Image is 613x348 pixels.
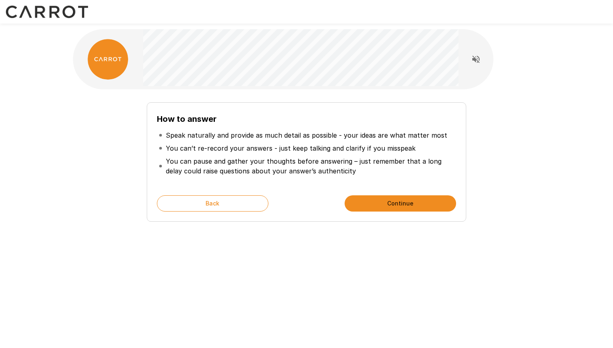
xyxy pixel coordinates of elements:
[157,195,268,212] button: Back
[468,51,484,67] button: Read questions aloud
[166,143,416,153] p: You can’t re-record your answers - just keep talking and clarify if you misspeak
[157,114,216,124] b: How to answer
[166,130,447,140] p: Speak naturally and provide as much detail as possible - your ideas are what matter most
[345,195,456,212] button: Continue
[88,39,128,80] img: carrot_logo.png
[166,156,454,176] p: You can pause and gather your thoughts before answering – just remember that a long delay could r...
